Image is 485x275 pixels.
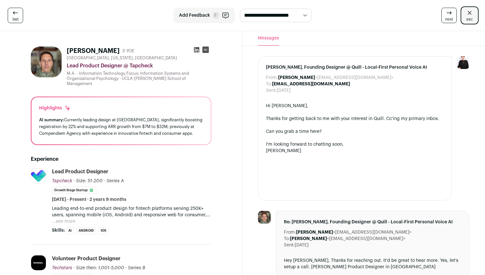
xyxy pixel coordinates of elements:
[266,148,444,154] div: [PERSON_NAME]
[122,48,134,54] div: 3 YOE
[272,82,350,86] b: [EMAIL_ADDRESS][DOMAIN_NAME]
[174,8,235,23] button: Add Feedback F
[290,236,327,241] b: [PERSON_NAME]
[128,266,145,270] span: Series B
[266,81,272,87] dt: To:
[266,64,444,71] span: [PERSON_NAME], Founding Designer @ Quill - Local-First Personal Voice AI
[277,87,291,94] dd: [DATE]
[296,229,412,236] dd: <[EMAIL_ADDRESS][DOMAIN_NAME]>
[52,227,65,234] span: Skills:
[278,75,315,80] b: [PERSON_NAME]
[67,47,120,56] h1: [PERSON_NAME]
[67,62,211,70] div: Lead Product Designer @ Tapcheck
[284,229,296,236] dt: From:
[39,116,203,137] div: Currently leading design at [GEOGRAPHIC_DATA], significantly boosting registration by 22% and sup...
[8,8,23,23] a: last
[266,103,444,109] div: Hi [PERSON_NAME],
[284,242,295,248] dt: Sent:
[67,56,177,61] span: [GEOGRAPHIC_DATA], [US_STATE], [GEOGRAPHIC_DATA]
[31,47,62,77] img: 3c625dcc6f8c4403cd71c5c2167915e3516027ae27432bbc52c38b82d4bb74dc.jpg
[278,74,394,81] dd: <[EMAIL_ADDRESS][DOMAIN_NAME]>
[441,8,457,23] a: next
[213,12,219,19] span: F
[284,236,290,242] dt: To:
[266,87,277,94] dt: Sent:
[258,211,271,224] img: 3c625dcc6f8c4403cd71c5c2167915e3516027ae27432bbc52c38b82d4bb74dc.jpg
[290,236,405,242] dd: <[EMAIL_ADDRESS][DOMAIN_NAME]>
[52,266,72,270] span: Techstars
[52,205,211,218] p: Leading end-to-end product design for fintech platforms serving 250K+ users, spanning mobile (iOS...
[125,265,127,271] span: ·
[13,17,19,22] span: last
[296,230,333,235] b: [PERSON_NAME]
[98,227,108,234] li: iOS
[52,218,75,225] button: ...see more
[284,219,462,225] span: Re: [PERSON_NAME], Founding Designer @ Quill - Local-First Personal Voice AI
[104,178,105,184] span: ·
[66,227,74,234] li: AI
[266,116,444,122] div: Thanks for getting back to me with your interest in Quill. Cc'ing my primary inbox.
[445,17,453,22] span: next
[462,8,477,23] a: esc
[266,74,278,81] dt: From:
[284,257,462,270] div: Hey [PERSON_NAME], Thanks for reaching out. It’d be great to hear more. Yes, let’s setup a call. ...
[39,118,64,122] span: AI summary:
[258,31,279,46] button: Messages
[73,179,103,183] span: · Size: 51-200
[266,129,322,134] a: Can you grab a time here?
[179,12,210,19] span: Add Feedback
[106,179,124,183] span: Series A
[52,187,96,194] li: Growth Stage Startup
[31,170,46,182] img: 70e50074875731ff02230111c47b667391ec156dc025a5fc81b24bf55f5dd501.png
[266,142,344,147] span: I'm looking forward to chatting soon,
[295,242,309,248] dd: [DATE]
[457,56,470,69] img: 9240684-medium_jpg
[52,255,121,262] div: Volunteer Product Designer
[67,71,211,86] div: M.A. - Information Technology Focus: Information Systems and Organizational Psychology - UCLA [PE...
[52,196,126,203] span: [DATE] - Present · 2 years 9 months
[73,266,124,270] span: · Size then: 1,001-5,000
[31,155,211,163] h2: Experience
[76,227,96,234] li: Android
[31,255,46,270] img: fef14d9590e281e986c678c377d258b70e77a0420ecc27d9baf9ba2545128d5e.jpg
[52,168,108,175] div: Lead Product Designer
[52,179,72,183] span: Tapcheck
[39,105,71,111] div: Highlights
[466,17,473,22] span: esc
